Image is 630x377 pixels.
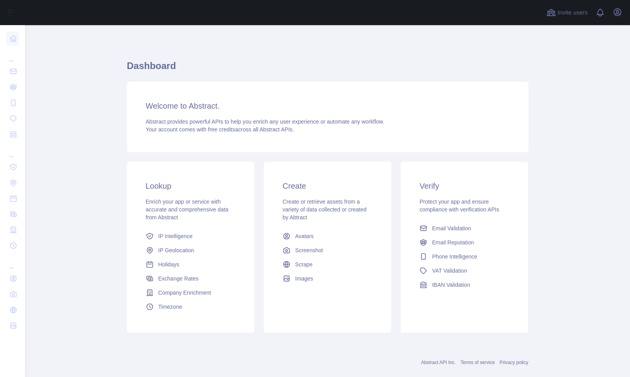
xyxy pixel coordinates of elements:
[461,360,495,365] a: Terms of service
[295,260,312,268] span: Scrape
[432,224,471,232] span: Email Validation
[208,126,235,133] span: free credits
[143,257,239,271] a: Holidays
[143,271,239,286] a: Exchange Rates
[143,286,239,300] a: Company Enrichment
[419,199,499,213] span: Protect your app and ensure compliance with verification APIs
[146,180,236,191] h3: Lookup
[295,232,314,240] span: Avatars
[146,126,294,133] span: Your account comes with across all Abstract APIs.
[416,235,512,250] a: Email Reputation
[295,275,313,282] span: Images
[146,100,510,111] h3: Welcome to Abstract.
[432,253,477,260] span: Phone Intelligence
[158,303,182,311] span: Timezone
[143,300,239,314] a: Timezone
[432,281,470,289] span: IBAN Validation
[146,199,229,220] span: Enrich your app or service with accurate and comprehensive data from Abstract
[280,257,376,271] a: Scrape
[545,6,589,19] button: Invite users
[416,221,512,235] a: Email Validation
[158,275,199,282] span: Exchange Rates
[432,239,474,246] span: Email Reputation
[419,180,509,191] h3: Verify
[421,360,456,365] a: Abstract API Inc.
[143,229,239,243] a: IP Intelligence
[283,199,367,220] span: Create or retrieve assets from a variety of data collected or created by Abtract
[158,260,180,268] span: Holidays
[6,143,19,158] div: ...
[432,267,467,275] span: VAT Validation
[158,232,193,240] span: IP Intelligence
[158,289,211,297] span: Company Enrichment
[416,264,512,278] a: VAT Validation
[280,243,376,257] a: Screenshot
[416,250,512,264] a: Phone Intelligence
[158,246,194,254] span: IP Geolocation
[143,243,239,257] a: IP Geolocation
[280,229,376,243] a: Avatars
[557,8,588,17] span: Invite users
[146,118,385,125] span: Abstract provides powerful APIs to help you enrich any user experience or automate any workflow.
[6,254,19,270] div: ...
[280,271,376,286] a: Images
[295,246,323,254] span: Screenshot
[6,47,19,63] div: ...
[416,278,512,292] a: IBAN Validation
[499,360,528,365] a: Privacy policy
[283,180,372,191] h3: Create
[127,60,528,78] h1: Dashboard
